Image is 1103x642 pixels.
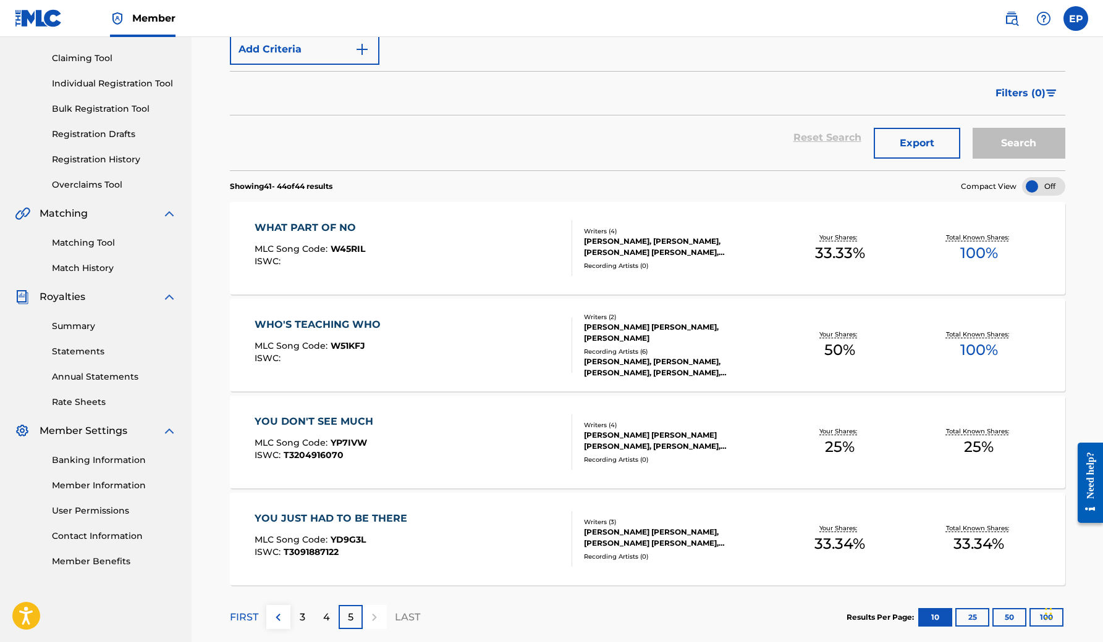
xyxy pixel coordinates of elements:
span: MLC Song Code : [255,340,331,351]
div: [PERSON_NAME], [PERSON_NAME], [PERSON_NAME] [PERSON_NAME], [PERSON_NAME] [PERSON_NAME] [584,236,771,258]
a: Matching Tool [52,236,177,249]
span: W51KFJ [331,340,365,351]
p: Your Shares: [819,427,860,436]
p: Your Shares: [819,523,860,533]
img: expand [162,423,177,438]
span: MLC Song Code : [255,437,331,448]
img: Matching [15,206,30,221]
span: YD9G3L [331,534,366,545]
a: Rate Sheets [52,396,177,409]
span: ISWC : [255,352,284,364]
div: YOU DON'T SEE MUCH [255,414,379,429]
p: Your Shares: [819,233,860,242]
span: W45RIL [331,243,365,254]
span: MLC Song Code : [255,243,331,254]
button: Export [874,128,960,159]
div: Writers ( 4 ) [584,420,771,430]
img: Top Rightsholder [110,11,125,26]
span: 25 % [825,436,855,458]
div: WHAT PART OF NO [255,220,365,235]
span: 25 % [964,436,994,458]
span: T3204916070 [284,449,344,461]
button: 25 [955,608,989,627]
a: Bulk Registration Tool [52,102,177,115]
button: 10 [918,608,952,627]
span: 50 % [824,339,855,361]
div: [PERSON_NAME] [PERSON_NAME], [PERSON_NAME] [PERSON_NAME], [PERSON_NAME] [PERSON_NAME] [584,527,771,549]
span: 100 % [960,242,998,264]
a: Summary [52,320,177,333]
span: 100 % [960,339,998,361]
span: 33.33 % [815,242,865,264]
img: filter [1046,90,1057,97]
p: Total Known Shares: [946,523,1012,533]
a: Banking Information [52,454,177,467]
p: LAST [395,610,420,625]
a: Statements [52,345,177,358]
div: [PERSON_NAME], [PERSON_NAME], [PERSON_NAME], [PERSON_NAME], [PERSON_NAME] [584,356,771,378]
span: YP7IVW [331,437,367,448]
div: [PERSON_NAME] [PERSON_NAME], [PERSON_NAME] [584,322,771,344]
a: YOU JUST HAD TO BE THEREMLC Song Code:YD9G3LISWC:T3091887122Writers (3)[PERSON_NAME] [PERSON_NAME... [230,493,1065,585]
a: Individual Registration Tool [52,77,177,90]
p: 3 [300,610,305,625]
img: Royalties [15,290,30,304]
img: MLC Logo [15,9,62,27]
a: Registration Drafts [52,128,177,141]
a: Member Benefits [52,555,177,568]
p: Results Per Page: [847,612,917,623]
a: Member Information [52,479,177,492]
div: Drag [1045,595,1052,632]
p: Your Shares: [819,330,860,339]
p: 5 [348,610,353,625]
div: Writers ( 4 ) [584,227,771,236]
iframe: Resource Center [1068,432,1103,534]
div: Recording Artists ( 0 ) [584,261,771,270]
iframe: Chat Widget [1041,583,1103,642]
a: Public Search [999,6,1024,31]
div: Help [1031,6,1056,31]
div: User Menu [1063,6,1088,31]
span: Filters ( 0 ) [995,86,1046,101]
button: 50 [992,608,1026,627]
div: WHO'S TEACHING WHO [255,317,387,332]
a: Registration History [52,153,177,166]
button: Filters (0) [988,78,1065,109]
p: FIRST [230,610,258,625]
span: 33.34 % [814,533,865,555]
div: Recording Artists ( 6 ) [584,347,771,356]
div: Writers ( 3 ) [584,517,771,527]
span: Compact View [961,181,1016,192]
div: Recording Artists ( 0 ) [584,455,771,464]
a: User Permissions [52,504,177,517]
img: 9d2ae6d4665cec9f34b9.svg [355,42,370,57]
span: ISWC : [255,256,284,267]
a: WHO'S TEACHING WHOMLC Song Code:W51KFJISWC:Writers (2)[PERSON_NAME] [PERSON_NAME], [PERSON_NAME]R... [230,299,1065,391]
span: Royalties [40,290,85,304]
p: 4 [323,610,330,625]
img: expand [162,290,177,304]
span: Member Settings [40,423,127,438]
p: Total Known Shares: [946,427,1012,436]
p: Showing 41 - 44 of 44 results [230,181,332,192]
a: Annual Statements [52,370,177,383]
div: YOU JUST HAD TO BE THERE [255,511,413,526]
div: Recording Artists ( 0 ) [584,552,771,561]
p: Total Known Shares: [946,330,1012,339]
img: expand [162,206,177,221]
img: left [271,610,285,625]
button: Add Criteria [230,34,379,65]
span: 33.34 % [953,533,1004,555]
span: Member [132,11,175,25]
p: Total Known Shares: [946,233,1012,242]
a: Contact Information [52,530,177,543]
span: ISWC : [255,546,284,557]
span: ISWC : [255,449,284,461]
img: help [1036,11,1051,26]
a: WHAT PART OF NOMLC Song Code:W45RILISWC:Writers (4)[PERSON_NAME], [PERSON_NAME], [PERSON_NAME] [P... [230,202,1065,294]
span: MLC Song Code : [255,534,331,545]
span: T3091887122 [284,546,339,557]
